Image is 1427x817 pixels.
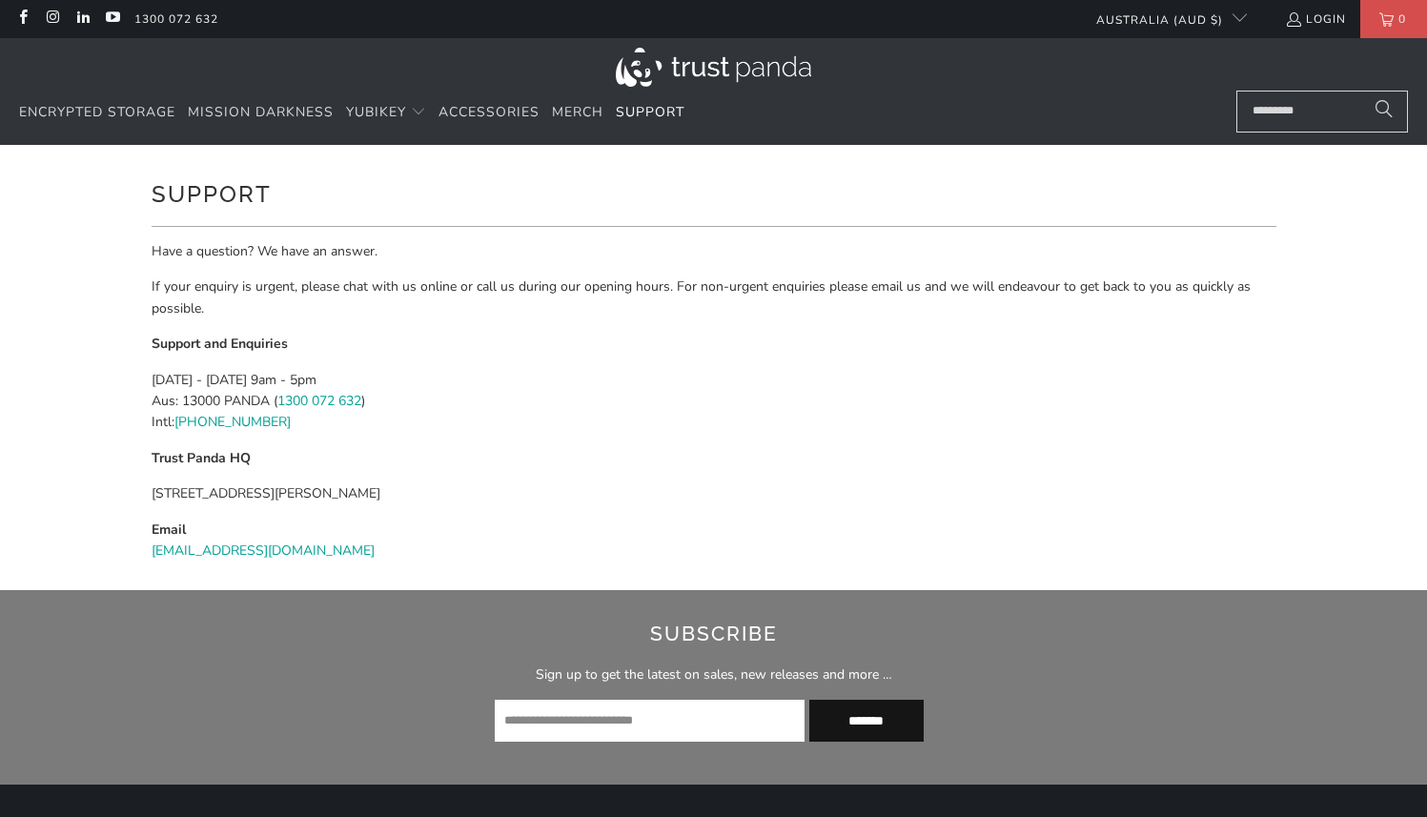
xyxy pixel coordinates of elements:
a: Trust Panda Australia on YouTube [104,11,120,27]
p: Sign up to get the latest on sales, new releases and more … [296,664,1131,685]
strong: Trust Panda HQ [152,449,251,467]
p: [STREET_ADDRESS][PERSON_NAME] [152,483,1276,504]
a: Support [616,91,684,135]
p: Have a question? We have an answer. [152,241,1276,262]
span: Accessories [438,103,540,121]
a: [PHONE_NUMBER] [174,413,291,431]
a: Trust Panda Australia on Instagram [44,11,60,27]
nav: Translation missing: en.navigation.header.main_nav [19,91,684,135]
a: Trust Panda Australia on LinkedIn [74,11,91,27]
span: YubiKey [346,103,406,121]
summary: YubiKey [346,91,426,135]
span: Mission Darkness [188,103,334,121]
a: Login [1285,9,1346,30]
a: Merch [552,91,603,135]
a: Accessories [438,91,540,135]
a: 1300 072 632 [134,9,218,30]
a: 1300 072 632 [277,392,361,410]
a: [EMAIL_ADDRESS][DOMAIN_NAME] [152,541,375,560]
p: If your enquiry is urgent, please chat with us online or call us during our opening hours. For no... [152,276,1276,319]
span: Support [616,103,684,121]
p: [DATE] - [DATE] 9am - 5pm Aus: 13000 PANDA ( ) Intl: [152,370,1276,434]
strong: Support and Enquiries [152,335,288,353]
a: Mission Darkness [188,91,334,135]
h2: Subscribe [296,619,1131,649]
a: Encrypted Storage [19,91,175,135]
span: Encrypted Storage [19,103,175,121]
h1: Support [152,174,1276,212]
span: Merch [552,103,603,121]
strong: Email [152,521,186,539]
button: Search [1360,91,1408,133]
a: Trust Panda Australia on Facebook [14,11,31,27]
input: Search... [1236,91,1408,133]
img: Trust Panda Australia [616,48,811,87]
